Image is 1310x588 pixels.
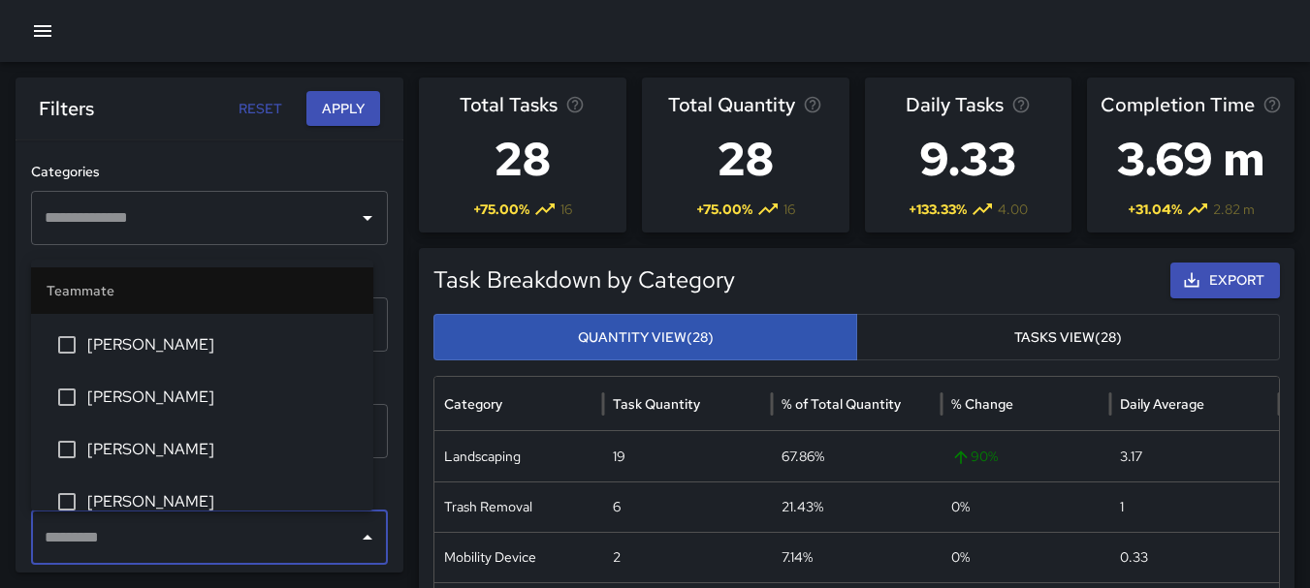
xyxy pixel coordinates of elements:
svg: Average number of tasks per day in the selected period, compared to the previous period. [1011,95,1031,114]
h3: 28 [460,120,585,198]
div: 3.17 [1110,431,1279,481]
span: 2.82 m [1213,200,1255,219]
span: 16 [560,200,572,219]
div: 67.86% [772,431,941,481]
h5: Task Breakdown by Category [433,264,1067,295]
div: 0.33 [1110,532,1279,582]
button: Quantity View(28) [433,314,857,361]
span: 0 % [951,498,970,515]
li: Teammate [31,267,373,314]
span: + 31.04 % [1128,200,1182,219]
span: + 75.00 % [696,200,752,219]
div: Landscaping [434,431,603,481]
button: Close [354,524,381,551]
button: Tasks View(28) [856,314,1280,361]
h3: 3.69 m [1101,120,1282,198]
span: [PERSON_NAME] [87,333,358,356]
div: Daily Average [1120,395,1204,413]
span: [PERSON_NAME] [87,386,358,409]
div: % of Total Quantity [782,395,901,413]
span: Daily Tasks [906,89,1004,120]
button: Reset [229,91,291,127]
div: Trash Removal [434,481,603,532]
span: 90 % [951,432,1101,481]
span: Total Tasks [460,89,558,120]
div: 21.43% [772,481,941,532]
span: 4.00 [998,200,1028,219]
button: Apply [306,91,380,127]
h3: 9.33 [906,120,1031,198]
svg: Total number of tasks in the selected period, compared to the previous period. [565,95,585,114]
div: 1 [1110,481,1279,532]
h3: 28 [668,120,822,198]
span: Total Quantity [668,89,795,120]
span: 0 % [951,548,970,566]
svg: Total task quantity in the selected period, compared to the previous period. [803,95,822,114]
h6: Filters [39,93,94,124]
span: + 75.00 % [473,200,529,219]
h6: Categories [31,162,388,183]
div: 7.14% [772,532,941,582]
div: 6 [603,481,772,532]
div: Task Quantity [613,395,700,413]
span: [PERSON_NAME] [87,490,358,513]
span: [PERSON_NAME] [87,438,358,461]
span: + 133.33 % [909,200,967,219]
span: 16 [783,200,795,219]
div: Category [444,395,502,413]
div: 19 [603,431,772,481]
span: Completion Time [1101,89,1255,120]
div: 2 [603,532,772,582]
button: Export [1170,263,1280,298]
svg: Average time taken to complete tasks in the selected period, compared to the previous period. [1262,95,1282,114]
div: Mobility Device [434,532,603,582]
div: % Change [951,395,1013,413]
button: Open [354,204,381,232]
